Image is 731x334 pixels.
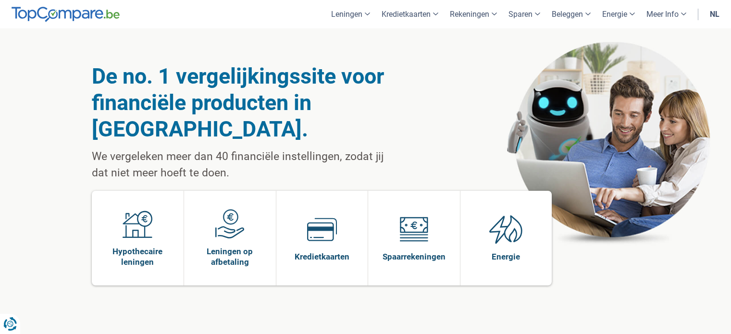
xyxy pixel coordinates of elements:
[492,251,520,262] span: Energie
[307,214,337,244] img: Kredietkaarten
[184,191,276,285] a: Leningen op afbetaling Leningen op afbetaling
[276,191,368,285] a: Kredietkaarten Kredietkaarten
[460,191,552,285] a: Energie Energie
[368,191,460,285] a: Spaarrekeningen Spaarrekeningen
[123,209,152,239] img: Hypothecaire leningen
[12,7,120,22] img: TopCompare
[189,246,271,267] span: Leningen op afbetaling
[92,191,184,285] a: Hypothecaire leningen Hypothecaire leningen
[92,148,393,181] p: We vergeleken meer dan 40 financiële instellingen, zodat jij dat niet meer hoeft te doen.
[383,251,446,262] span: Spaarrekeningen
[489,214,523,244] img: Energie
[295,251,349,262] span: Kredietkaarten
[92,63,393,142] h1: De no. 1 vergelijkingssite voor financiële producten in [GEOGRAPHIC_DATA].
[215,209,245,239] img: Leningen op afbetaling
[399,214,429,244] img: Spaarrekeningen
[97,246,179,267] span: Hypothecaire leningen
